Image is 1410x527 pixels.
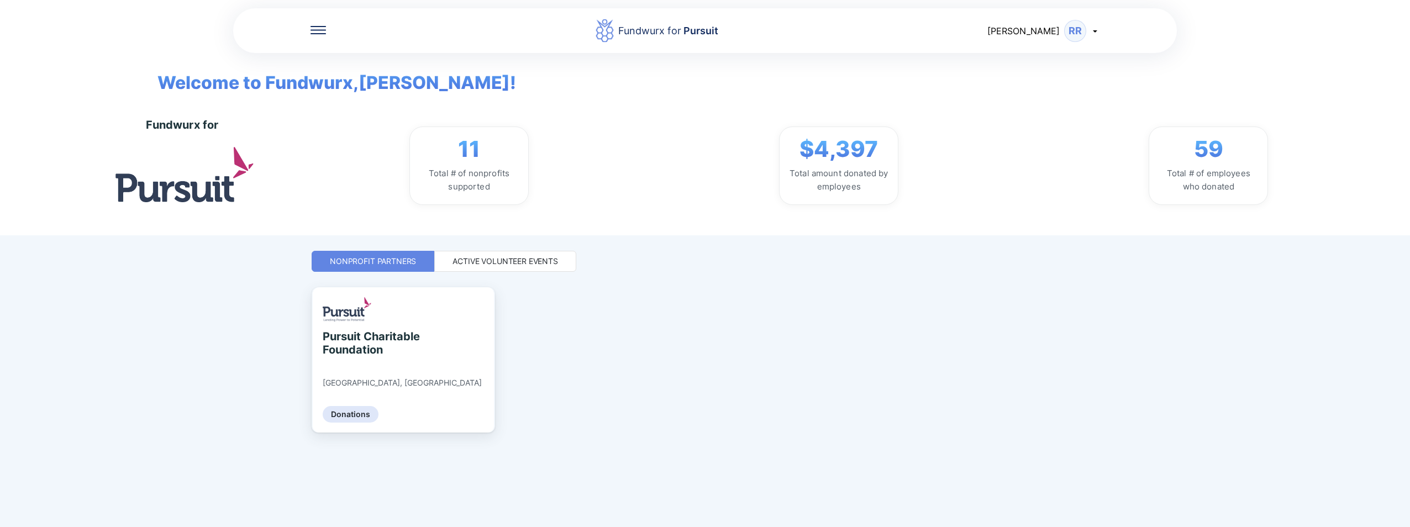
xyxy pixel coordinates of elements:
[146,118,218,131] div: Fundwurx for
[987,25,1060,36] span: [PERSON_NAME]
[323,406,378,423] div: Donations
[330,256,416,267] div: Nonprofit Partners
[1194,136,1223,162] span: 59
[323,378,482,388] div: [GEOGRAPHIC_DATA], [GEOGRAPHIC_DATA]
[1158,167,1259,193] div: Total # of employees who donated
[1064,20,1086,42] div: RR
[618,23,718,39] div: Fundwurx for
[799,136,878,162] span: $4,397
[458,136,480,162] span: 11
[323,330,424,356] div: Pursuit Charitable Foundation
[453,256,558,267] div: Active Volunteer Events
[115,147,254,202] img: logo.jpg
[681,25,718,36] span: Pursuit
[419,167,519,193] div: Total # of nonprofits supported
[788,167,889,193] div: Total amount donated by employees
[141,53,516,96] span: Welcome to Fundwurx, [PERSON_NAME] !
